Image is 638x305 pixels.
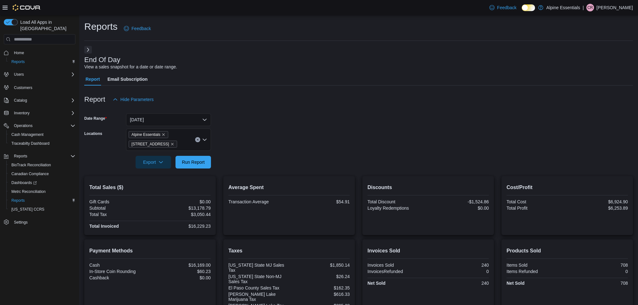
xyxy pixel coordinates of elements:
[9,131,46,138] a: Cash Management
[228,285,288,290] div: El Paso County Sales Tax
[9,161,54,169] a: BioTrack Reconciliation
[507,206,566,211] div: Total Profit
[14,220,28,225] span: Settings
[129,131,168,138] span: Alpine Essentials
[569,263,628,268] div: 708
[11,219,30,226] a: Settings
[11,84,35,92] a: Customers
[522,4,535,11] input: Dark Mode
[129,141,177,148] span: 850 Commercial Lane
[290,274,350,279] div: $26.24
[9,206,47,213] a: [US_STATE] CCRS
[430,199,489,204] div: -$1,524.86
[182,159,205,165] span: Run Report
[1,152,78,161] button: Reports
[136,156,171,168] button: Export
[6,187,78,196] button: Metrc Reconciliation
[430,206,489,211] div: $0.00
[367,247,489,255] h2: Invoices Sold
[228,184,350,191] h2: Average Spent
[497,4,516,11] span: Feedback
[11,97,75,104] span: Catalog
[290,285,350,290] div: $162.35
[14,85,32,90] span: Customers
[487,1,519,14] a: Feedback
[11,152,30,160] button: Reports
[11,49,27,57] a: Home
[6,178,78,187] a: Dashboards
[4,46,75,243] nav: Complex example
[9,188,48,195] a: Metrc Reconciliation
[11,180,37,185] span: Dashboards
[84,20,118,33] h1: Reports
[367,184,489,191] h2: Discounts
[507,269,566,274] div: Items Refunded
[507,281,525,286] strong: Net Sold
[89,247,211,255] h2: Payment Methods
[9,140,52,147] a: Traceabilty Dashboard
[151,199,211,204] div: $0.00
[84,64,177,70] div: View a sales snapshot for a date or date range.
[507,184,628,191] h2: Cost/Profit
[195,137,200,142] button: Clear input
[367,206,427,211] div: Loyalty Redemptions
[6,169,78,178] button: Canadian Compliance
[11,97,29,104] button: Catalog
[569,199,628,204] div: $6,924.90
[131,131,160,138] span: Alpine Essentials
[11,122,75,130] span: Operations
[121,22,153,35] a: Feedback
[11,49,75,57] span: Home
[1,70,78,79] button: Users
[89,224,119,229] strong: Total Invoiced
[569,269,628,274] div: 0
[9,188,75,195] span: Metrc Reconciliation
[9,58,75,66] span: Reports
[597,4,633,11] p: [PERSON_NAME]
[430,269,489,274] div: 0
[9,140,75,147] span: Traceabilty Dashboard
[1,48,78,57] button: Home
[18,19,75,32] span: Load All Apps in [GEOGRAPHIC_DATA]
[11,71,26,78] button: Users
[110,93,156,106] button: Hide Parameters
[290,199,350,204] div: $54.91
[290,292,350,297] div: $616.33
[1,96,78,105] button: Catalog
[6,196,78,205] button: Reports
[11,83,75,91] span: Customers
[430,263,489,268] div: 240
[14,50,24,55] span: Home
[11,109,75,117] span: Inventory
[1,218,78,227] button: Settings
[89,212,149,217] div: Total Tax
[9,161,75,169] span: BioTrack Reconciliation
[162,133,165,137] button: Remove Alpine Essentials from selection in this group
[89,263,149,268] div: Cash
[11,198,25,203] span: Reports
[89,206,149,211] div: Subtotal
[1,109,78,118] button: Inventory
[11,71,75,78] span: Users
[228,263,288,273] div: [US_STATE] State MJ Sales Tax
[89,184,211,191] h2: Total Sales ($)
[6,161,78,169] button: BioTrack Reconciliation
[11,152,75,160] span: Reports
[6,205,78,214] button: [US_STATE] CCRS
[14,123,33,128] span: Operations
[9,170,75,178] span: Canadian Compliance
[11,122,35,130] button: Operations
[89,269,149,274] div: In-Store Coin Rounding
[228,292,288,302] div: [PERSON_NAME] Lake Marijuana Tax
[587,4,593,11] span: CR
[14,111,29,116] span: Inventory
[9,179,39,187] a: Dashboards
[569,206,628,211] div: $6,253.89
[84,116,107,121] label: Date Range
[151,269,211,274] div: $60.23
[6,139,78,148] button: Traceabilty Dashboard
[11,109,32,117] button: Inventory
[13,4,41,11] img: Cova
[151,206,211,211] div: $13,178.79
